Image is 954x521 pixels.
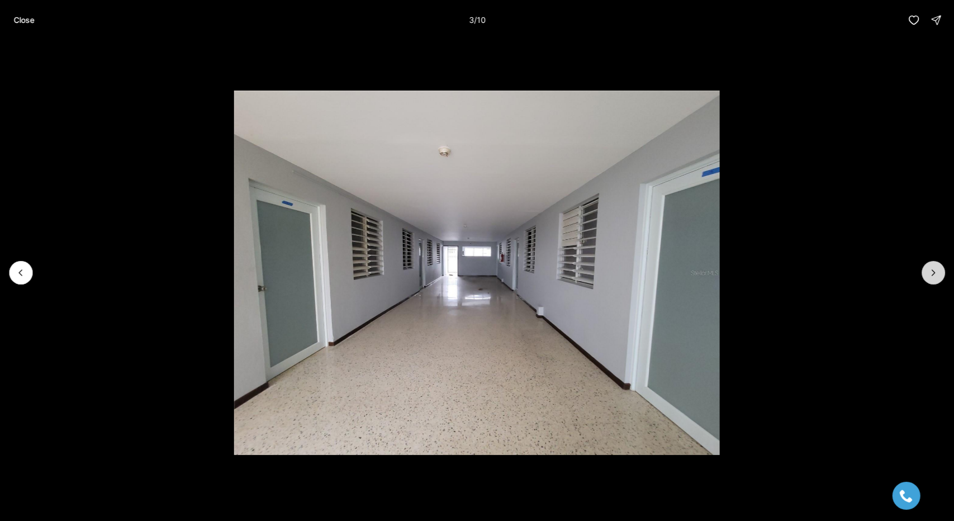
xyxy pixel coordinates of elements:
button: Close [7,9,41,31]
button: Previous slide [9,261,32,285]
p: 3 / 10 [469,15,486,25]
button: Next slide [922,261,945,285]
p: Close [13,16,34,25]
